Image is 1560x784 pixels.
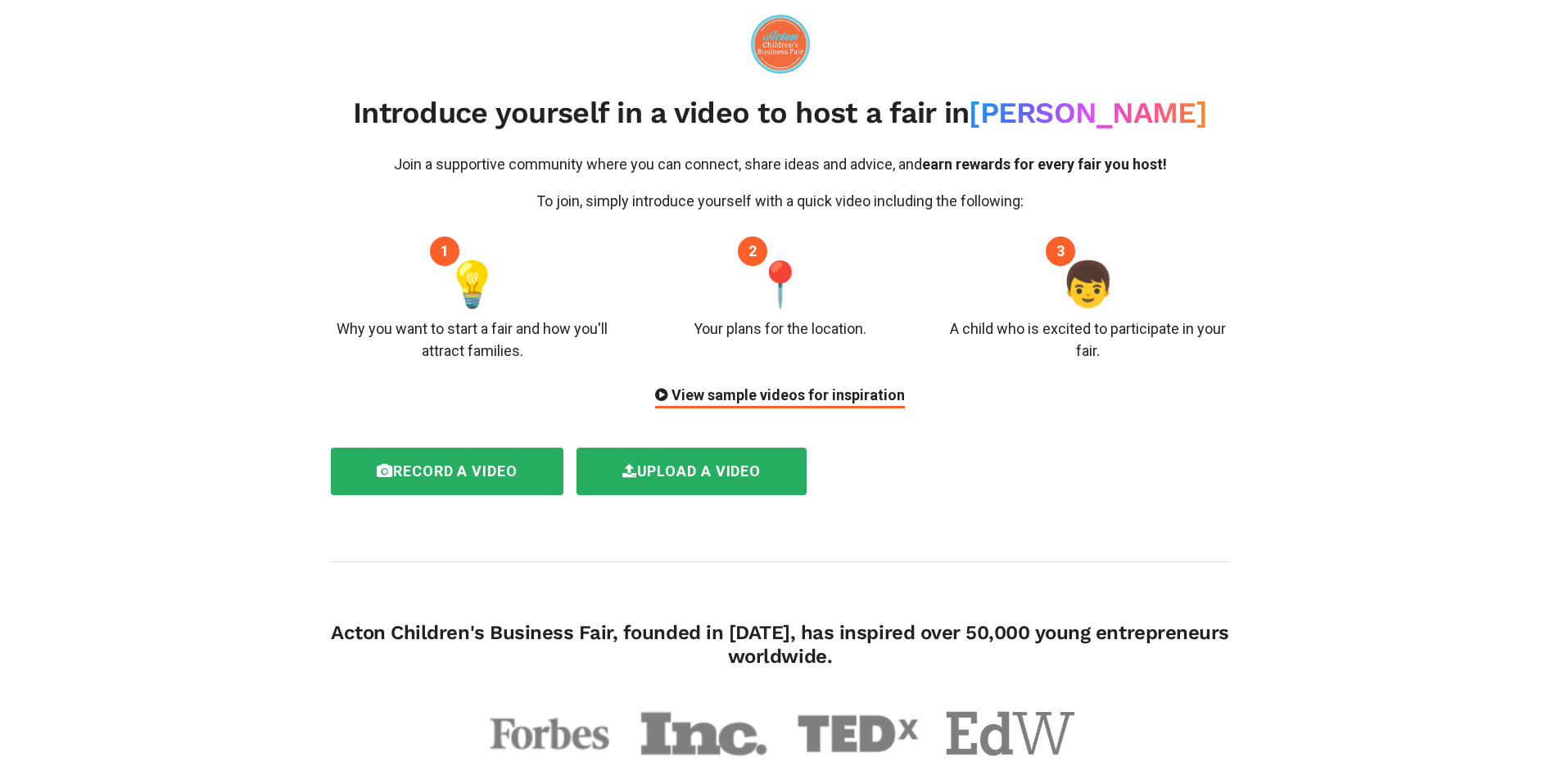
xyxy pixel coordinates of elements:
span: [PERSON_NAME] [969,96,1207,130]
img: inc-ff44fbf6c2e08814d02e9de779f5dfa52292b9cd745a9c9ba490939733b0a811.png [639,708,768,759]
div: View sample videos for inspiration [655,384,905,408]
span: 📍 [753,251,807,318]
img: tedx-13a865a45376fdabb197df72506254416b52198507f0d7e8a0b1bf7ecf255dd6.png [793,708,922,760]
span: 👦 [1060,251,1115,318]
span: 💡 [445,251,500,318]
div: Why you want to start a fair and how you'll attract families. [331,318,614,362]
label: Upload a video [577,448,807,495]
h4: Acton Children's Business Fair, founded in [DATE], has inspired over 50,000 young entrepreneurs w... [331,621,1229,668]
div: 2 [738,237,767,266]
span: earn rewards for every fair you host! [922,155,1167,173]
p: Join a supportive community where you can connect, share ideas and advice, and [331,153,1229,175]
div: 3 [1046,237,1075,266]
div: A child who is excited to participate in your fair. [946,318,1229,362]
img: forbes-fa5d64866bcb1cab5e5385ee4197b3af65bd4ce70a33c46b7494fa0b80b137fa.png [485,707,614,759]
h2: Introduce yourself in a video to host a fair in [331,96,1229,131]
label: Record a video [331,448,563,495]
img: logo-09e7f61fd0461591446672a45e28a4aa4e3f772ea81a4ddf9c7371a8bcc222a1.png [751,15,810,74]
div: Your plans for the location. [694,318,866,340]
p: To join, simply introduce yourself with a quick video including the following: [331,190,1229,212]
img: educationweek-b44e3a78a0cc50812acddf996c80439c68a45cffb8f3ee3cd50a8b6969dbcca9.png [946,711,1075,757]
div: 1 [430,237,459,266]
